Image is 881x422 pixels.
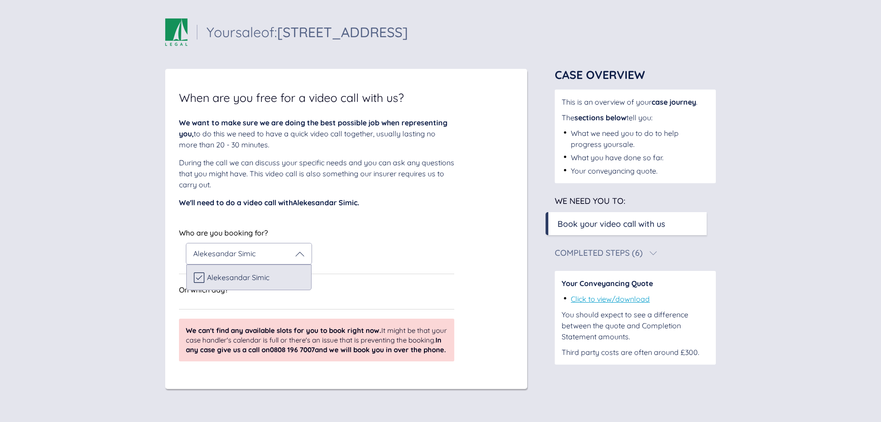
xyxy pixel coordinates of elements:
div: to do this we need to have a quick video call together, usually lasting no more than 20 - 30 minu... [179,117,454,150]
span: sections below [574,113,626,122]
span: On which day? [179,285,229,294]
span: Who are you booking for? [179,228,268,237]
span: case journey [652,97,696,107]
span: We want to make sure we are doing the best possible job when representing you, [179,118,447,138]
span: We can't find any available slots for you to book right now. [186,326,381,335]
span: Case Overview [555,68,645,82]
div: You should expect to see a difference between the quote and Completion Statement amounts. [562,309,709,342]
span: When are you free for a video call with us? [179,92,404,103]
span: [STREET_ADDRESS] [277,23,408,41]
div: Your conveyancing quote. [571,165,658,176]
div: The tell you: [562,112,709,123]
div: Your sale of: [206,25,408,39]
span: We'll need to do a video call with Alekesandar Simic . [179,198,359,207]
span: Your Conveyancing Quote [562,279,653,288]
span: Alekesandar Simic [207,273,269,281]
a: Click to view/download [571,294,650,304]
div: Book your video call with us [558,218,665,230]
div: During the call we can discuss your specific needs and you can ask any questions that you might h... [179,157,454,190]
span: Alekesandar Simic [193,249,256,258]
span: It might be that your case handler's calendar is full or there's an issue that is preventing the ... [186,326,447,354]
span: We need you to: [555,196,625,206]
div: What we need you to do to help progress your sale . [571,128,709,150]
div: What you have done so far. [571,152,664,163]
div: Completed Steps (6) [555,249,643,257]
div: Third party costs are often around £300. [562,347,709,358]
div: This is an overview of your . [562,96,709,107]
